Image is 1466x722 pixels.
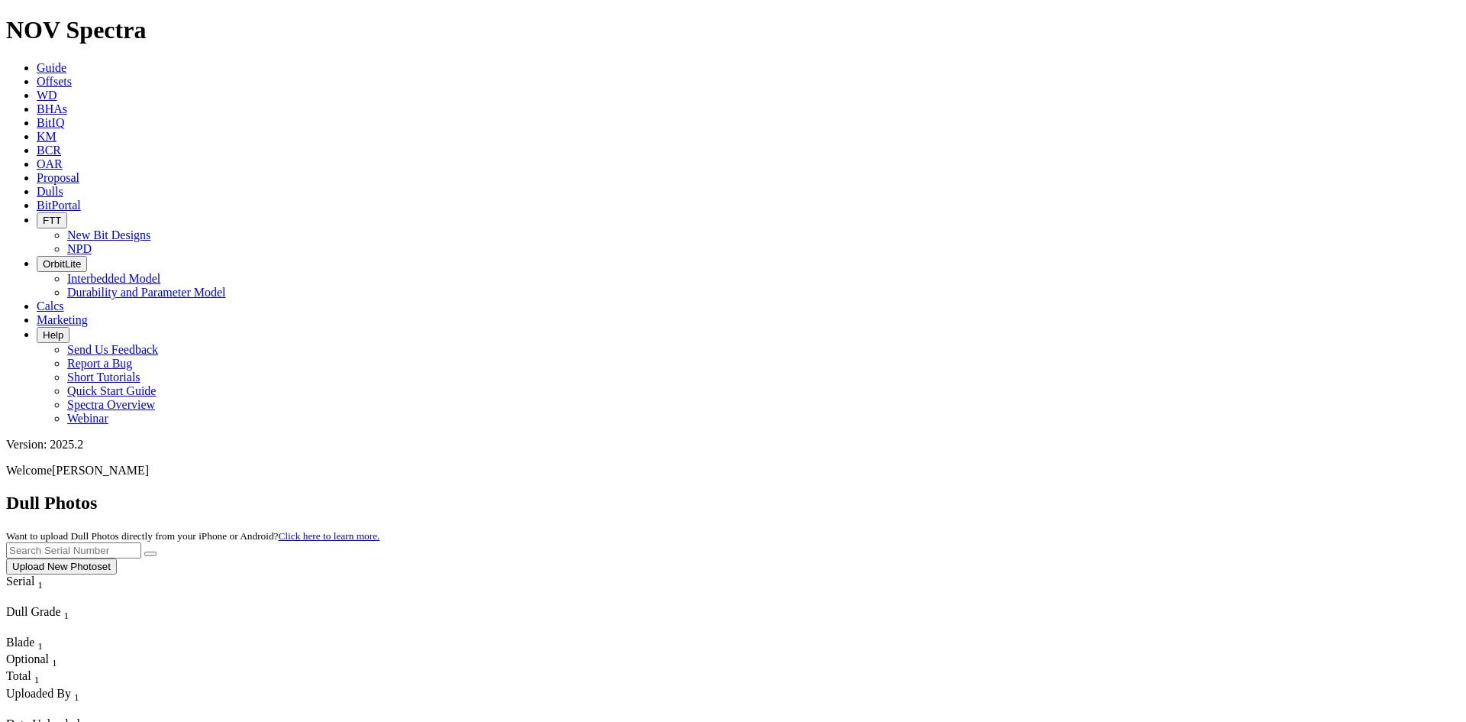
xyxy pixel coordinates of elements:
[37,61,66,74] a: Guide
[37,575,43,588] span: Sort None
[6,542,141,558] input: Search Serial Number
[67,272,160,285] a: Interbedded Model
[52,652,57,665] span: Sort None
[6,438,1460,452] div: Version: 2025.2
[34,675,40,686] sub: 1
[37,327,69,343] button: Help
[43,329,63,341] span: Help
[43,258,81,270] span: OrbitLite
[37,313,88,326] a: Marketing
[6,464,1460,478] p: Welcome
[74,691,79,703] sub: 1
[37,144,61,157] a: BCR
[6,636,34,649] span: Blade
[6,687,150,717] div: Sort None
[37,199,81,212] a: BitPortal
[6,605,113,622] div: Dull Grade Sort None
[67,357,132,370] a: Report a Bug
[6,687,150,704] div: Uploaded By Sort None
[37,116,64,129] a: BitIQ
[52,464,149,477] span: [PERSON_NAME]
[6,605,61,618] span: Dull Grade
[6,530,379,542] small: Want to upload Dull Photos directly from your iPhone or Android?
[6,652,60,669] div: Sort None
[64,610,69,621] sub: 1
[43,215,61,226] span: FTT
[37,185,63,198] a: Dulls
[6,493,1460,513] h2: Dull Photos
[34,669,40,682] span: Sort None
[37,89,57,102] a: WD
[67,242,92,255] a: NPD
[6,575,71,591] div: Serial Sort None
[37,636,43,649] span: Sort None
[6,636,60,652] div: Sort None
[6,669,31,682] span: Total
[6,16,1460,44] h1: NOV Spectra
[52,657,57,669] sub: 1
[67,384,156,397] a: Quick Start Guide
[6,687,71,700] span: Uploaded By
[6,605,113,636] div: Sort None
[67,412,108,425] a: Webinar
[37,299,64,312] a: Calcs
[6,652,60,669] div: Optional Sort None
[37,102,67,115] a: BHAs
[37,130,57,143] a: KM
[6,652,49,665] span: Optional
[37,171,79,184] a: Proposal
[74,687,79,700] span: Sort None
[6,558,117,575] button: Upload New Photoset
[6,669,60,686] div: Total Sort None
[6,575,34,588] span: Serial
[6,636,60,652] div: Blade Sort None
[37,256,87,272] button: OrbitLite
[67,371,140,384] a: Short Tutorials
[6,575,71,605] div: Sort None
[67,286,226,299] a: Durability and Parameter Model
[6,591,71,605] div: Column Menu
[67,228,150,241] a: New Bit Designs
[64,605,69,618] span: Sort None
[279,530,380,542] a: Click here to learn more.
[37,579,43,591] sub: 1
[37,640,43,652] sub: 1
[67,398,155,411] a: Spectra Overview
[6,622,113,636] div: Column Menu
[37,157,63,170] a: OAR
[6,669,60,686] div: Sort None
[37,212,67,228] button: FTT
[37,75,72,88] a: Offsets
[6,704,150,717] div: Column Menu
[67,343,158,356] a: Send Us Feedback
